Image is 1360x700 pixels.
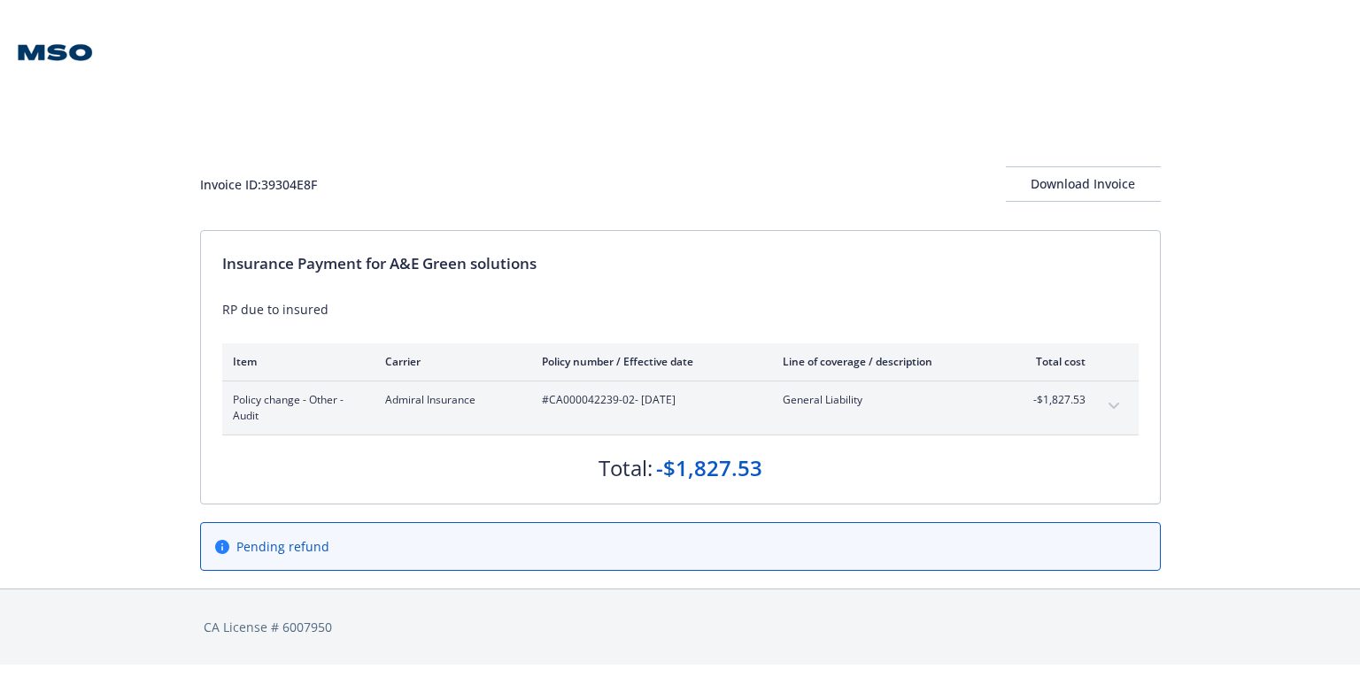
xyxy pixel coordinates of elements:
[222,381,1139,435] div: Policy change - Other - AuditAdmiral Insurance#CA000042239-02- [DATE]General Liability-$1,827.53e...
[783,392,991,408] span: General Liability
[1019,354,1086,369] div: Total cost
[236,537,329,556] span: Pending refund
[385,354,514,369] div: Carrier
[204,618,1157,636] div: CA License # 6007950
[222,300,1139,319] div: RP due to insured
[222,252,1139,275] div: Insurance Payment for A&E Green solutions
[542,392,754,408] span: #CA000042239-02 - [DATE]
[385,392,514,408] span: Admiral Insurance
[542,354,754,369] div: Policy number / Effective date
[233,354,357,369] div: Item
[1100,392,1128,420] button: expand content
[1006,167,1161,201] div: Download Invoice
[11,11,99,99] img: MSO logo
[783,354,991,369] div: Line of coverage / description
[233,392,357,424] span: Policy change - Other - Audit
[599,453,653,483] div: Total:
[656,453,762,483] div: -$1,827.53
[200,175,317,194] div: Invoice ID: 39304E8F
[1006,166,1161,202] button: Download Invoice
